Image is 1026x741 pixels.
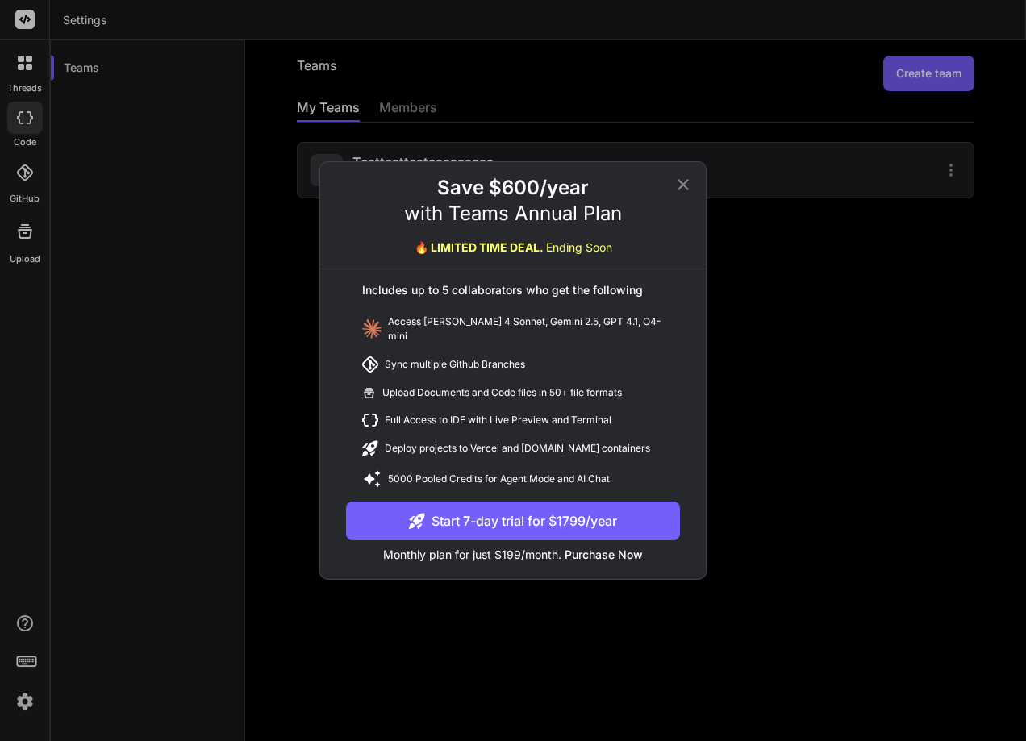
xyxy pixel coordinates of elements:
[346,502,680,540] button: Start 7-day trial for $1799/year
[346,540,680,563] p: Monthly plan for just $199/month.
[346,379,680,406] div: Upload Documents and Code files in 50+ file formats
[565,547,643,561] span: Purchase Now
[415,239,612,256] div: 🔥 LIMITED TIME DEAL.
[346,406,680,434] div: Full Access to IDE with Live Preview and Terminal
[346,308,680,350] div: Access [PERSON_NAME] 4 Sonnet, Gemini 2.5, GPT 4.1, O4-mini
[346,282,680,308] div: Includes up to 5 collaborators who get the following
[404,201,622,227] p: with Teams Annual Plan
[346,463,680,495] div: 5000 Pooled Credits for Agent Mode and AI Chat
[346,350,680,379] div: Sync multiple Github Branches
[437,175,589,201] h2: Save $600/year
[546,240,612,254] span: Ending Soon
[346,434,680,463] div: Deploy projects to Vercel and [DOMAIN_NAME] containers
